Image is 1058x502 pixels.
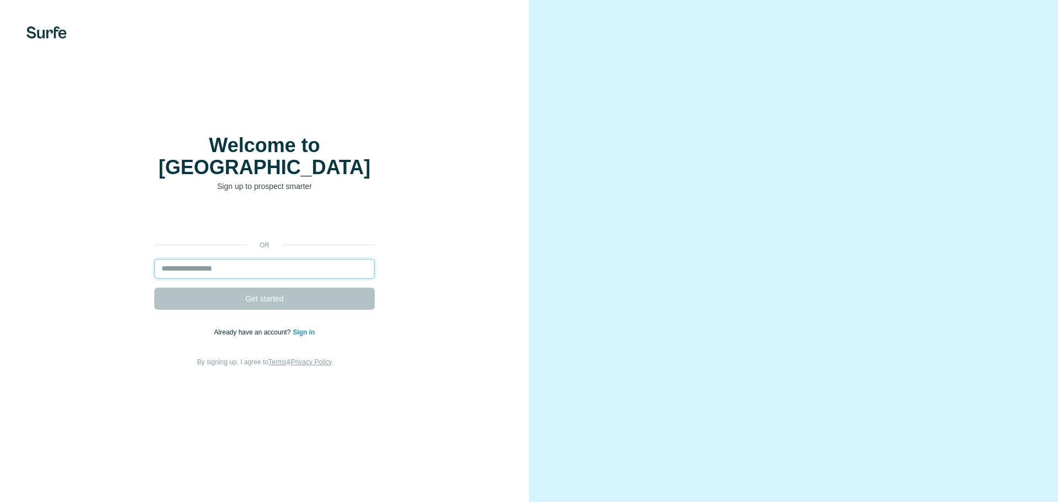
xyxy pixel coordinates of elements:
p: Sign up to prospect smarter [154,181,375,192]
iframe: Sign in with Google Button [149,208,380,233]
span: By signing up, I agree to & [197,358,332,366]
a: Privacy Policy [291,358,332,366]
h1: Welcome to [GEOGRAPHIC_DATA] [154,134,375,179]
img: Surfe's logo [26,26,67,39]
span: Already have an account? [214,328,293,336]
p: or [247,240,282,250]
a: Terms [268,358,287,366]
a: Sign in [293,328,315,336]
